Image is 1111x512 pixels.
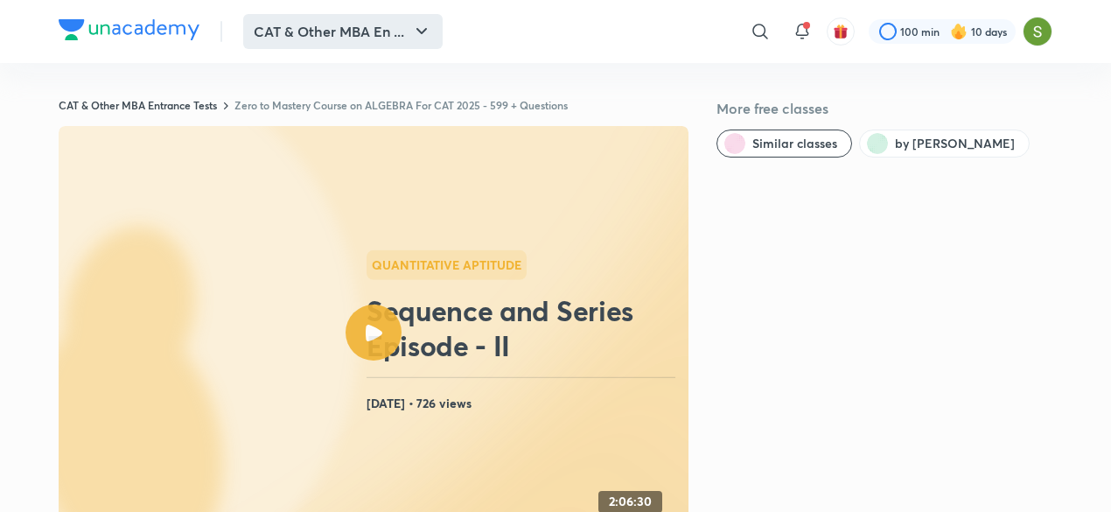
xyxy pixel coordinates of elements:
[609,494,652,509] h4: 2:06:30
[59,19,199,40] img: Company Logo
[827,18,855,46] button: avatar
[59,19,199,45] a: Company Logo
[716,98,1052,119] h5: More free classes
[59,98,217,112] a: CAT & Other MBA Entrance Tests
[950,23,968,40] img: streak
[752,135,837,152] span: Similar classes
[833,24,849,39] img: avatar
[367,392,681,415] h4: [DATE] • 726 views
[859,130,1030,158] button: by Ravi Kumar
[243,14,443,49] button: CAT & Other MBA En ...
[895,135,1015,152] span: by Ravi Kumar
[716,130,852,158] button: Similar classes
[1023,17,1052,46] img: Samridhi Vij
[234,98,568,112] a: Zero to Mastery Course on ALGEBRA For CAT 2025 - 599 + Questions
[367,293,681,363] h2: Sequence and Series Episode - II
